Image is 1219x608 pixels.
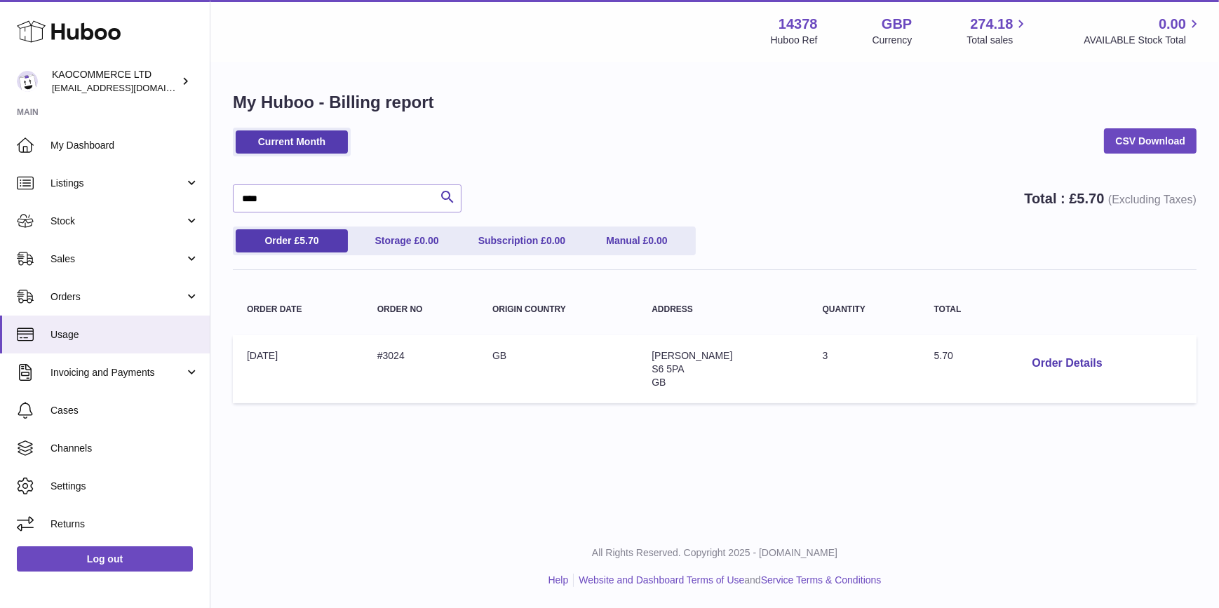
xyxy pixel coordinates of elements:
[648,235,667,246] span: 0.00
[466,229,578,252] a: Subscription £0.00
[419,235,438,246] span: 0.00
[50,442,199,455] span: Channels
[1084,34,1202,47] span: AVAILABLE Stock Total
[351,229,463,252] a: Storage £0.00
[581,229,693,252] a: Manual £0.00
[233,291,363,328] th: Order Date
[809,291,920,328] th: Quantity
[761,574,882,586] a: Service Terms & Conditions
[299,235,318,246] span: 5.70
[233,91,1197,114] h1: My Huboo - Billing report
[882,15,912,34] strong: GBP
[1159,15,1186,34] span: 0.00
[50,252,184,266] span: Sales
[771,34,818,47] div: Huboo Ref
[579,574,744,586] a: Website and Dashboard Terms of Use
[52,68,178,95] div: KAOCOMMERCE LTD
[50,177,184,190] span: Listings
[52,82,206,93] span: [EMAIL_ADDRESS][DOMAIN_NAME]
[546,235,565,246] span: 0.00
[50,290,184,304] span: Orders
[638,291,808,328] th: Address
[1077,191,1105,206] span: 5.70
[363,335,478,403] td: #3024
[478,291,638,328] th: Origin Country
[548,574,569,586] a: Help
[652,377,666,388] span: GB
[934,350,953,361] span: 5.70
[967,15,1029,47] a: 274.18 Total sales
[652,350,732,361] span: [PERSON_NAME]
[873,34,912,47] div: Currency
[236,229,348,252] a: Order £5.70
[363,291,478,328] th: Order no
[1104,128,1197,154] a: CSV Download
[50,215,184,228] span: Stock
[50,328,199,342] span: Usage
[809,335,920,403] td: 3
[920,291,1007,328] th: Total
[50,139,199,152] span: My Dashboard
[50,404,199,417] span: Cases
[233,335,363,403] td: [DATE]
[652,363,684,374] span: S6 5PA
[574,574,881,587] li: and
[50,366,184,379] span: Invoicing and Payments
[478,335,638,403] td: GB
[970,15,1013,34] span: 274.18
[50,518,199,531] span: Returns
[50,480,199,493] span: Settings
[222,546,1208,560] p: All Rights Reserved. Copyright 2025 - [DOMAIN_NAME]
[17,71,38,92] img: internalAdmin-14378@internal.huboo.com
[967,34,1029,47] span: Total sales
[17,546,193,572] a: Log out
[1021,349,1113,378] button: Order Details
[1024,191,1197,206] strong: Total : £
[1108,194,1197,205] span: (Excluding Taxes)
[779,15,818,34] strong: 14378
[236,130,348,154] a: Current Month
[1084,15,1202,47] a: 0.00 AVAILABLE Stock Total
